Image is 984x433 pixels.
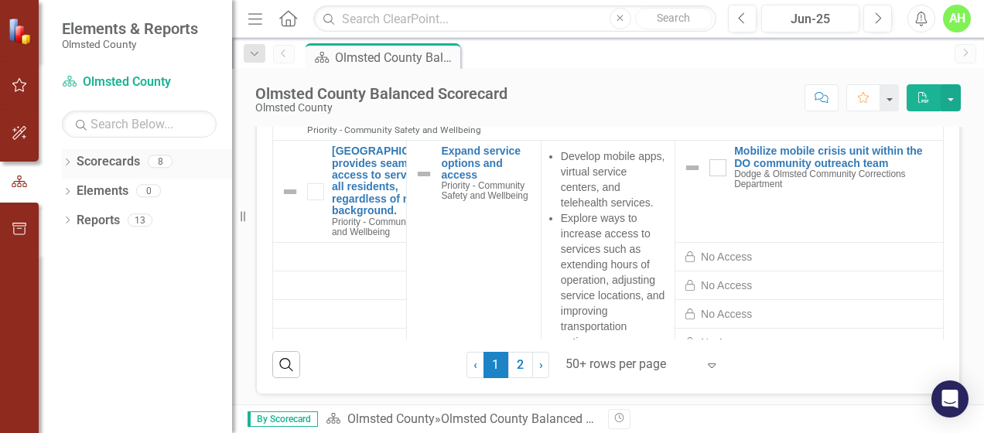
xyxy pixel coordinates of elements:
[136,185,161,198] div: 0
[62,111,217,138] input: Search Below...
[148,155,173,169] div: 8
[483,352,508,378] span: 1
[255,85,507,102] div: Olmsted County Balanced Scorecard
[635,8,712,29] button: Search
[761,5,859,32] button: Jun-25
[77,182,128,200] a: Elements
[313,5,716,32] input: Search ClearPoint...
[701,306,752,322] div: No Access
[943,5,971,32] button: AH
[77,153,140,171] a: Scorecards
[332,216,444,237] span: Priority - Community Safety and Wellbeing
[931,380,969,418] div: Open Intercom Messenger
[62,73,217,91] a: Olmsted County
[539,357,543,372] span: ›
[701,335,752,350] div: No Access
[326,411,596,428] div: »
[561,148,667,210] li: Develop mobile apps, virtual service centers, and telehealth services.
[332,145,448,216] a: [GEOGRAPHIC_DATA] provides seamless access to services for all residents, regardless of need or b...
[701,249,752,264] div: No Access
[347,411,435,426] a: Olmsted County
[307,124,481,135] span: Priority - Community Safety and Wellbeing
[281,182,299,201] img: Not Defined
[508,352,533,378] a: 2
[441,411,641,426] div: Olmsted County Balanced Scorecard
[561,210,667,349] li: Explore ways to increase access to services such as extending hours of operation, adjusting servi...
[675,141,944,243] td: Double-Click to Edit Right Click for Context Menu
[734,145,935,169] a: Mobilize mobile crisis unit within the DO community outreach team
[255,102,507,114] div: Olmsted County
[8,18,35,45] img: ClearPoint Strategy
[335,48,456,67] div: Olmsted County Balanced Scorecard
[128,213,152,227] div: 13
[767,10,854,29] div: Jun-25
[683,159,702,177] img: Not Defined
[441,180,528,201] span: Priority - Community Safety and Wellbeing
[441,145,532,181] a: Expand service options and access
[734,169,905,189] span: Dodge & Olmsted Community Corrections Department
[657,12,690,24] span: Search
[415,165,433,183] img: Not Defined
[701,278,752,293] div: No Access
[77,212,120,230] a: Reports
[473,357,477,372] span: ‹
[62,19,198,38] span: Elements & Reports
[62,38,198,50] small: Olmsted County
[248,411,318,427] span: By Scorecard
